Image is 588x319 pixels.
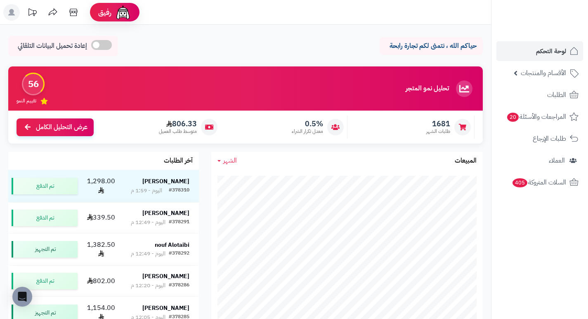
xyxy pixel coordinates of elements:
[496,107,583,127] a: المراجعات والأسئلة20
[17,97,36,104] span: تقييم النمو
[155,241,189,249] strong: nouf Alotaibi
[169,281,189,290] div: #378286
[131,281,165,290] div: اليوم - 12:20 م
[512,178,527,187] span: 405
[12,241,78,258] div: تم التجهيز
[426,119,450,128] span: 1681
[549,155,565,166] span: العملاء
[496,129,583,149] a: طلبات الإرجاع
[455,157,477,165] h3: المبيعات
[81,234,121,266] td: 1,382.50
[169,187,189,195] div: #378310
[81,266,121,296] td: 802.00
[12,287,32,307] div: Open Intercom Messenger
[18,41,87,51] span: إعادة تحميل البيانات التلقائي
[36,123,87,132] span: عرض التحليل الكامل
[17,118,94,136] a: عرض التحليل الكامل
[159,119,197,128] span: 806.33
[142,304,189,312] strong: [PERSON_NAME]
[507,113,519,122] span: 20
[217,156,237,165] a: الشهر
[131,250,165,258] div: اليوم - 12:49 م
[12,210,78,226] div: تم الدفع
[496,151,583,170] a: العملاء
[506,111,566,123] span: المراجعات والأسئلة
[131,187,162,195] div: اليوم - 1:59 م
[12,178,78,194] div: تم الدفع
[81,170,121,202] td: 1,298.00
[164,157,193,165] h3: آخر الطلبات
[12,273,78,289] div: تم الدفع
[159,128,197,135] span: متوسط طلب العميل
[169,250,189,258] div: #378292
[386,41,477,51] p: حياكم الله ، نتمنى لكم تجارة رابحة
[547,89,566,101] span: الطلبات
[496,85,583,105] a: الطلبات
[115,4,131,21] img: ai-face.png
[142,272,189,281] strong: [PERSON_NAME]
[292,128,323,135] span: معدل تكرار الشراء
[512,177,566,188] span: السلات المتروكة
[426,128,450,135] span: طلبات الشهر
[536,45,566,57] span: لوحة التحكم
[142,209,189,217] strong: [PERSON_NAME]
[142,177,189,186] strong: [PERSON_NAME]
[521,67,566,79] span: الأقسام والمنتجات
[22,4,43,23] a: تحديثات المنصة
[292,119,323,128] span: 0.5%
[131,218,165,227] div: اليوم - 12:49 م
[169,218,189,227] div: #378291
[496,41,583,61] a: لوحة التحكم
[98,7,111,17] span: رفيق
[406,85,449,92] h3: تحليل نمو المتجر
[223,156,237,165] span: الشهر
[496,172,583,192] a: السلات المتروكة405
[81,203,121,233] td: 339.50
[533,133,566,144] span: طلبات الإرجاع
